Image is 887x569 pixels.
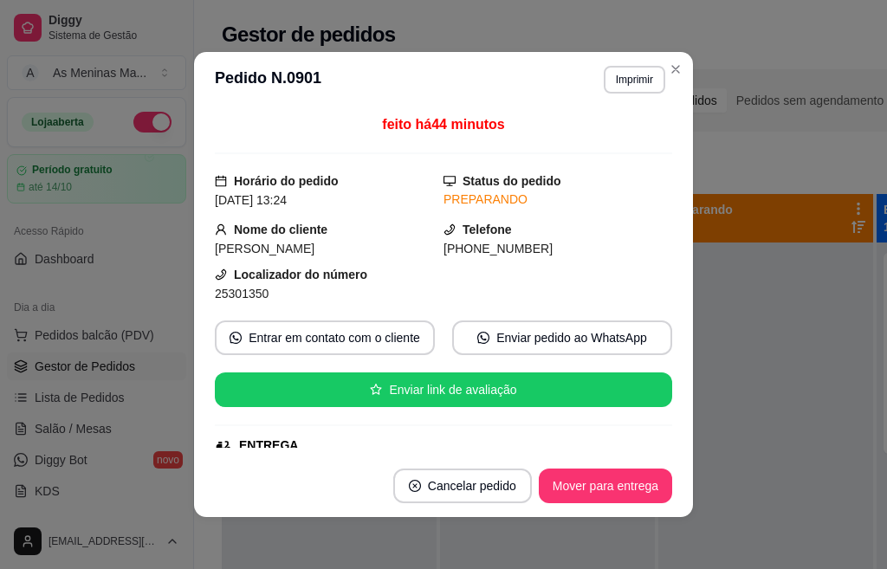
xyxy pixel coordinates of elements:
button: Imprimir [604,66,665,94]
span: whats-app [230,332,242,344]
span: user [215,223,227,236]
span: whats-app [477,332,489,344]
button: Mover para entrega [539,469,672,503]
span: desktop [443,175,456,187]
span: 25301350 [215,287,269,301]
span: calendar [215,175,227,187]
div: PREPARANDO [443,191,672,209]
button: close-circleCancelar pedido [393,469,532,503]
h3: Pedido N. 0901 [215,66,321,94]
button: whats-appEntrar em contato com o cliente [215,320,435,355]
button: whats-appEnviar pedido ao WhatsApp [452,320,672,355]
strong: Status do pedido [463,174,561,188]
span: [PHONE_NUMBER] [443,242,553,255]
strong: Horário do pedido [234,174,339,188]
span: [PERSON_NAME] [215,242,314,255]
button: starEnviar link de avaliação [215,372,672,407]
button: Close [662,55,690,83]
span: feito há 44 minutos [382,117,504,132]
strong: Telefone [463,223,512,236]
span: phone [443,223,456,236]
div: ENTREGA [239,436,298,455]
strong: Nome do cliente [234,223,327,236]
span: star [370,384,382,396]
strong: Localizador do número [234,268,367,281]
span: phone [215,268,227,281]
span: close-circle [409,480,421,492]
span: [DATE] 13:24 [215,193,287,207]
